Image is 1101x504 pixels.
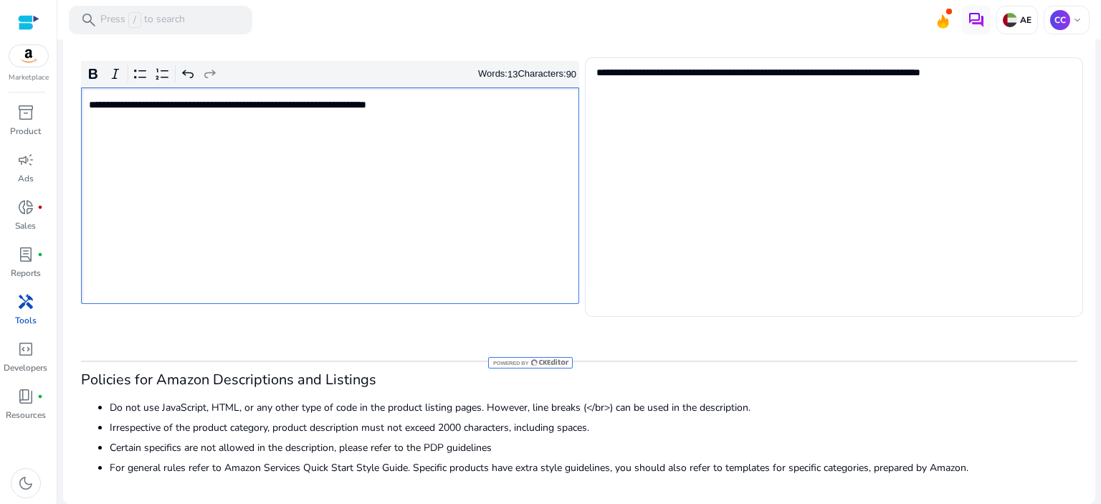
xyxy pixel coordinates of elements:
p: Resources [6,409,46,422]
span: book_4 [17,388,34,405]
p: Tools [15,314,37,327]
span: handyman [17,293,34,310]
p: Press to search [100,12,185,28]
span: code_blocks [17,341,34,358]
span: fiber_manual_record [37,204,43,210]
img: amazon.svg [9,45,48,67]
span: campaign [17,151,34,168]
span: Powered by [492,360,528,366]
span: keyboard_arrow_down [1072,14,1083,26]
p: Marketplace [9,72,49,83]
p: Ads [18,172,34,185]
label: 13 [507,69,518,80]
h3: Policies for Amazon Descriptions and Listings [81,371,1077,389]
span: lab_profile [17,246,34,263]
li: Do not use JavaScript, HTML, or any other type of code in the product listing pages. However, lin... [110,400,1077,415]
span: fiber_manual_record [37,394,43,399]
div: Rich Text Editor. Editing area: main. Press Alt+0 for help. [81,87,579,304]
div: Editor toolbar [81,61,579,88]
li: Irrespective of the product category, product description must not exceed 2000 characters, includ... [110,420,1077,435]
p: Reports [11,267,41,280]
p: Sales [15,219,36,232]
span: fiber_manual_record [37,252,43,257]
span: search [80,11,97,29]
label: 90 [566,69,576,80]
img: ae.svg [1003,13,1017,27]
span: donut_small [17,199,34,216]
p: AE [1017,14,1031,26]
p: CC [1050,10,1070,30]
p: Product [10,125,41,138]
p: Developers [4,361,47,374]
span: inventory_2 [17,104,34,121]
span: / [128,12,141,28]
span: dark_mode [17,475,34,492]
div: Words: Characters: [478,65,576,83]
li: Certain specifics are not allowed in the description, please refer to the PDP guidelines [110,440,1077,455]
li: For general rules refer to Amazon Services Quick Start Style Guide. Specific products have extra ... [110,460,1077,475]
